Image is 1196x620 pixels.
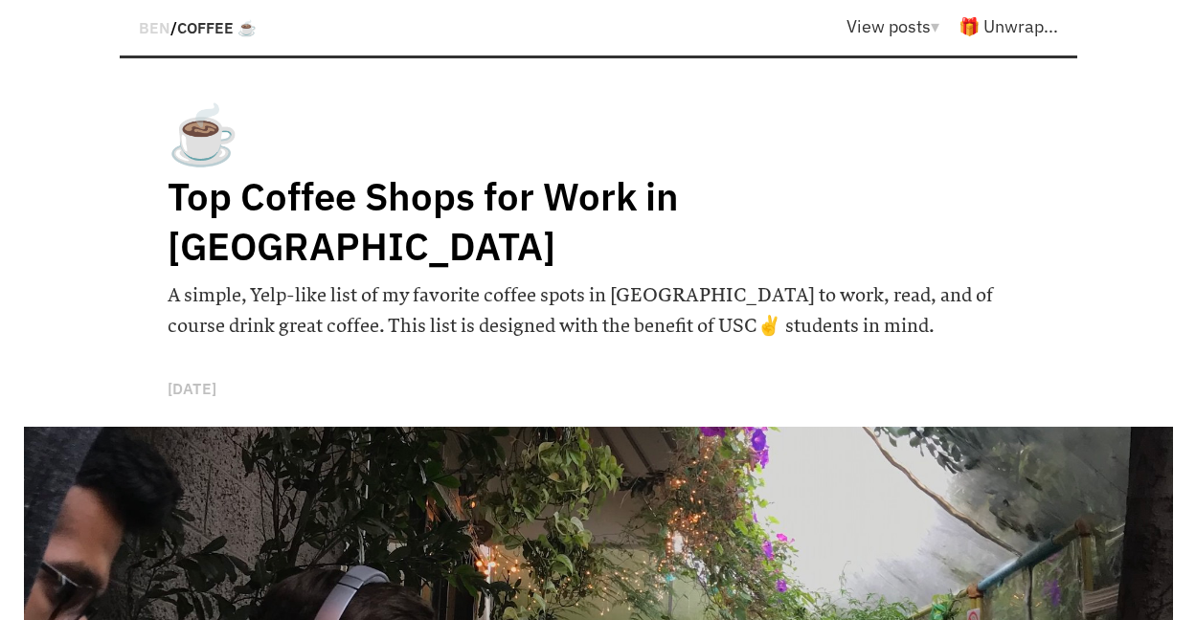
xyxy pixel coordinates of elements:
a: 🎁 Unwrap... [959,15,1058,37]
h1: ☕️ [168,96,1029,171]
a: Coffee ☕️ [177,18,257,37]
p: [DATE] [168,370,1029,407]
a: View posts [846,15,959,37]
div: / [139,10,257,45]
h1: Top Coffee Shops for Work in [GEOGRAPHIC_DATA] [168,171,886,271]
span: ▾ [931,15,939,37]
a: BEN [139,18,170,37]
h6: A simple, Yelp-like list of my favorite coffee spots in [GEOGRAPHIC_DATA] to work, read, and of c... [168,280,1029,342]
